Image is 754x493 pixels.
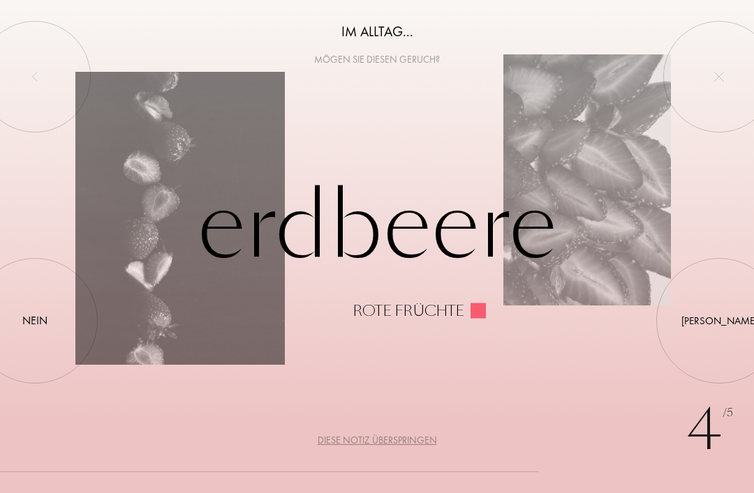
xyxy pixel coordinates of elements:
[714,71,725,82] img: quit_onboard.svg
[353,303,464,318] div: Rote Früchte
[29,71,40,82] img: left_onboard.svg
[318,433,437,448] div: Diese Notiz überspringen
[686,388,733,472] div: 4
[75,175,679,318] div: Erdbeere
[723,405,733,421] span: /5
[22,312,47,329] div: Nein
